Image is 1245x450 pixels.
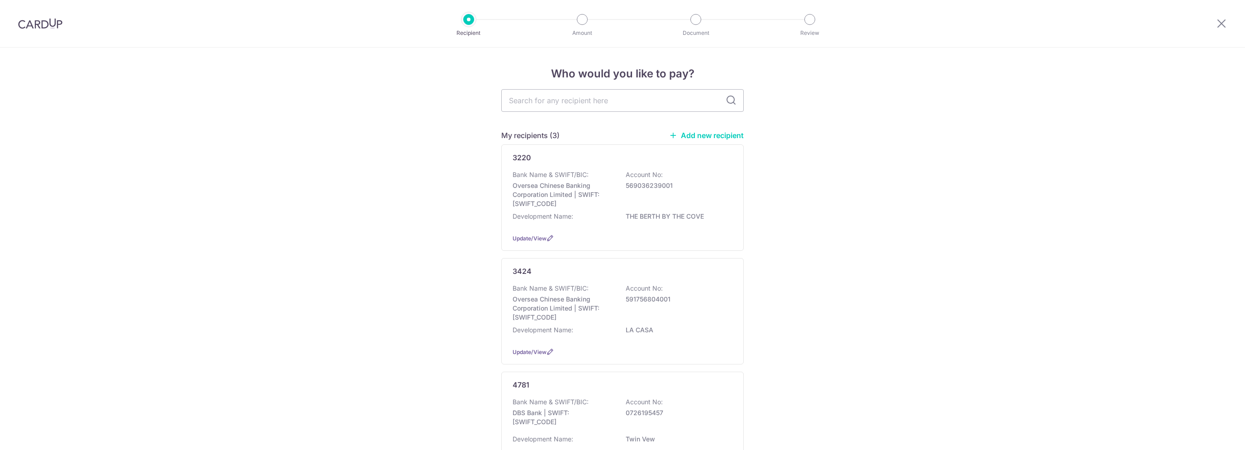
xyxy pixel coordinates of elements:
[501,89,744,112] input: Search for any recipient here
[513,284,589,293] p: Bank Name & SWIFT/BIC:
[513,435,573,444] p: Development Name:
[626,326,727,335] p: LA CASA
[626,397,663,407] p: Account No:
[501,130,560,141] h5: My recipients (3)
[513,266,532,277] p: 3424
[513,379,529,390] p: 4781
[513,170,589,179] p: Bank Name & SWIFT/BIC:
[626,212,727,221] p: THE BERTH BY THE COVE
[626,435,727,444] p: Twin Vew
[18,18,62,29] img: CardUp
[549,29,616,38] p: Amount
[626,408,727,417] p: 0726195457
[513,181,614,208] p: Oversea Chinese Banking Corporation Limited | SWIFT: [SWIFT_CODE]
[626,295,727,304] p: 591756804001
[435,29,502,38] p: Recipient
[662,29,729,38] p: Document
[513,295,614,322] p: Oversea Chinese Banking Corporation Limited | SWIFT: [SWIFT_CODE]
[626,170,663,179] p: Account No:
[669,131,744,140] a: Add new recipient
[626,181,727,190] p: 569036239001
[501,66,744,82] h4: Who would you like to pay?
[513,397,589,407] p: Bank Name & SWIFT/BIC:
[513,349,546,355] a: Update/View
[513,235,546,242] a: Update/View
[513,152,531,163] p: 3220
[1187,423,1236,445] iframe: Opens a widget where you can find more information
[513,212,573,221] p: Development Name:
[626,284,663,293] p: Account No:
[513,408,614,426] p: DBS Bank | SWIFT: [SWIFT_CODE]
[776,29,843,38] p: Review
[513,326,573,335] p: Development Name:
